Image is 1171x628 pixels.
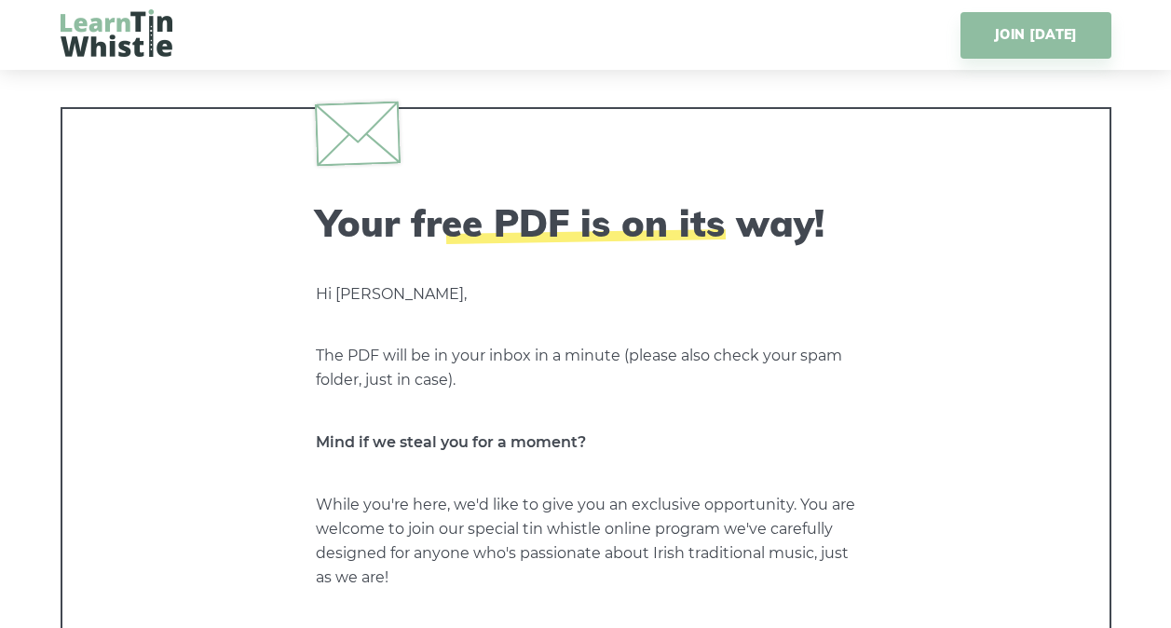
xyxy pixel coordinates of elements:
img: LearnTinWhistle.com [61,9,172,57]
p: The PDF will be in your inbox in a minute (please also check your spam folder, just in case). [316,344,856,392]
img: envelope.svg [314,101,400,166]
p: While you're here, we'd like to give you an exclusive opportunity. You are welcome to join our sp... [316,493,856,590]
h2: Your free PDF is on its way! [316,200,856,245]
p: Hi [PERSON_NAME], [316,282,856,307]
a: JOIN [DATE] [960,12,1110,59]
strong: Mind if we steal you for a moment? [316,433,586,451]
